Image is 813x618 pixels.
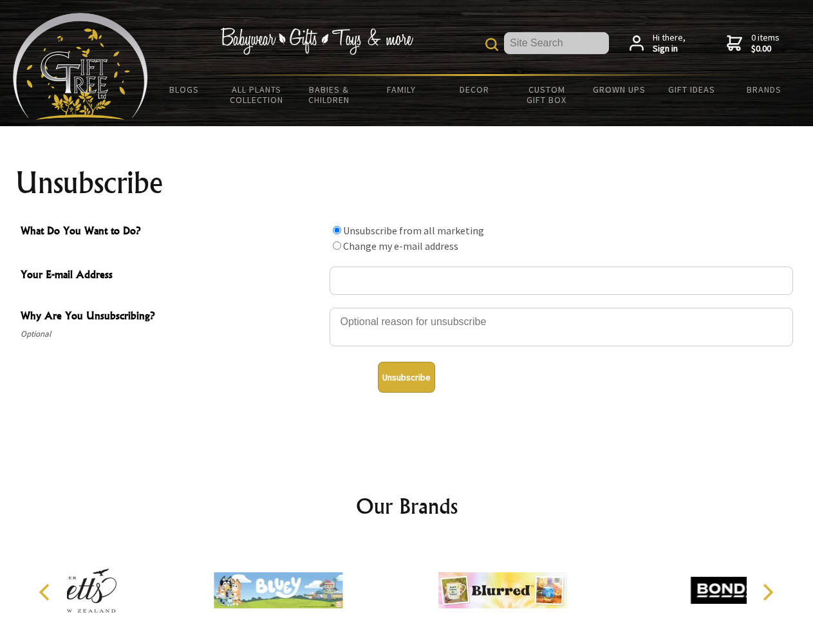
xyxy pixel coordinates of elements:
[330,308,793,346] textarea: Why Are You Unsubscribing?
[653,43,686,55] strong: Sign in
[727,32,780,55] a: 0 items$0.00
[378,362,435,393] button: Unsubscribe
[330,267,793,295] input: Your E-mail Address
[32,578,61,606] button: Previous
[510,76,583,113] a: Custom Gift Box
[15,167,798,198] h1: Unsubscribe
[293,76,366,113] a: Babies & Children
[13,13,148,120] img: Babyware - Gifts - Toys and more...
[21,326,323,342] span: Optional
[21,308,323,326] span: Why Are You Unsubscribing?
[504,32,609,54] input: Site Search
[333,241,341,250] input: What Do You Want to Do?
[728,76,801,103] a: Brands
[343,224,484,237] label: Unsubscribe from all marketing
[630,32,686,55] a: Hi there,Sign in
[21,267,323,285] span: Your E-mail Address
[753,578,781,606] button: Next
[751,43,780,55] strong: $0.00
[221,76,294,113] a: All Plants Collection
[751,32,780,55] span: 0 items
[653,32,686,55] span: Hi there,
[485,38,498,51] img: product search
[26,491,788,521] h2: Our Brands
[333,226,341,234] input: What Do You Want to Do?
[366,76,438,103] a: Family
[343,239,458,252] label: Change my e-mail address
[438,76,510,103] a: Decor
[21,223,323,241] span: What Do You Want to Do?
[220,28,413,55] img: Babywear - Gifts - Toys & more
[148,76,221,103] a: BLOGS
[583,76,655,103] a: Grown Ups
[655,76,728,103] a: Gift Ideas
